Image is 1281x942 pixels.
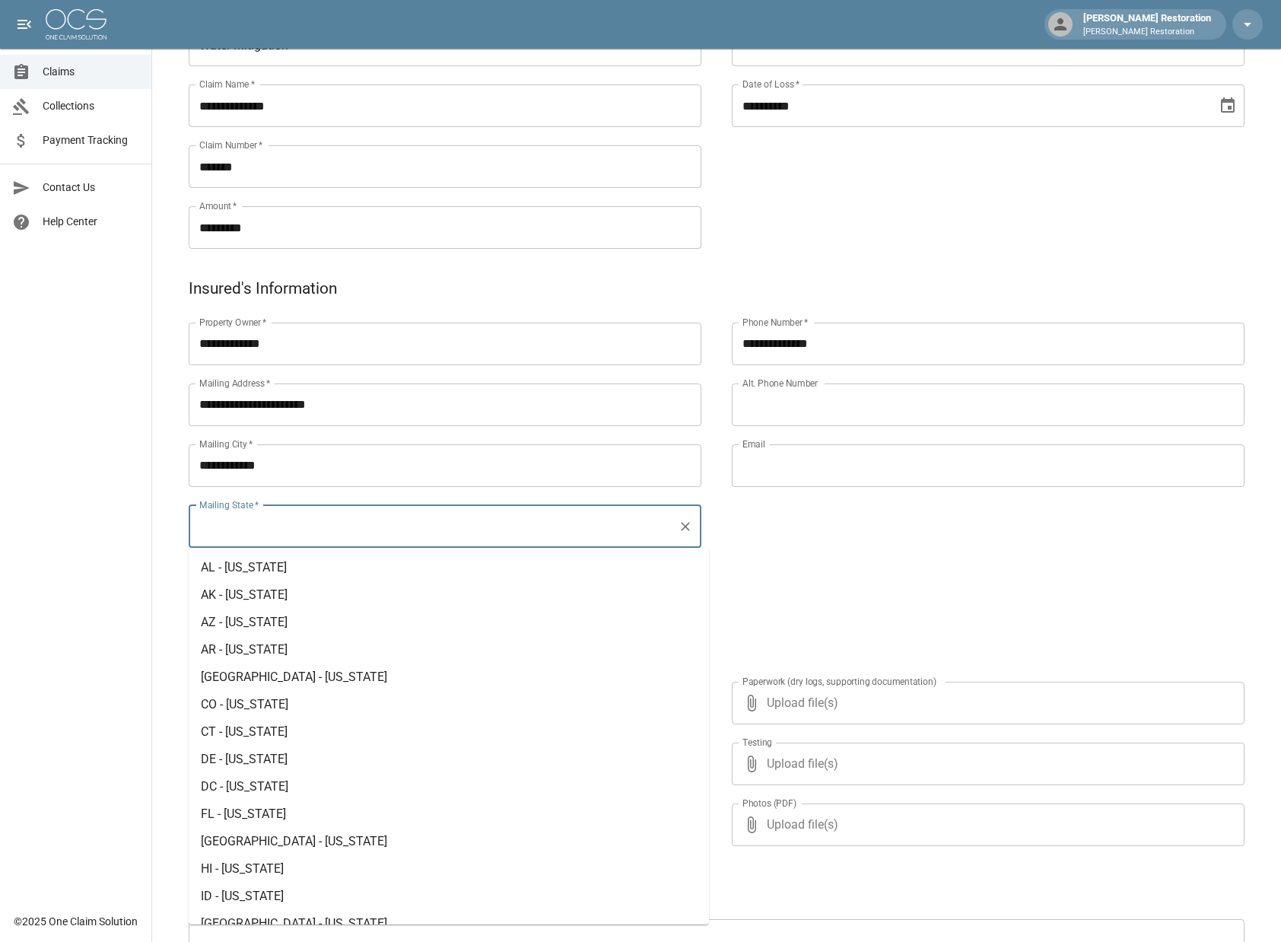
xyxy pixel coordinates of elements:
label: Phone Number [742,316,808,329]
span: AL - [US_STATE] [201,560,287,574]
label: Mailing State [199,498,259,511]
span: [GEOGRAPHIC_DATA] - [US_STATE] [201,670,387,684]
label: Date of Loss [742,78,799,91]
span: DC - [US_STATE] [201,779,288,794]
label: Email [742,438,765,450]
span: Claims [43,64,139,80]
div: [PERSON_NAME] Restoration [1077,11,1217,38]
button: Clear [675,516,696,537]
label: Testing [742,736,772,749]
span: [GEOGRAPHIC_DATA] - [US_STATE] [201,834,387,848]
span: [GEOGRAPHIC_DATA] - [US_STATE] [201,916,387,931]
span: Upload file(s) [767,682,1203,724]
span: FL - [US_STATE] [201,807,286,821]
span: CO - [US_STATE] [201,697,288,711]
button: open drawer [9,9,40,40]
label: Mailing City [199,438,253,450]
span: AZ - [US_STATE] [201,615,288,629]
label: Paperwork (dry logs, supporting documentation) [742,675,936,688]
img: ocs-logo-white-transparent.png [46,9,106,40]
span: Collections [43,98,139,114]
span: HI - [US_STATE] [201,861,284,876]
span: AR - [US_STATE] [201,642,288,657]
label: Claim Number [199,138,262,151]
span: Upload file(s) [767,743,1203,785]
label: Mailing Address [199,377,270,390]
span: Help Center [43,214,139,230]
label: Alt. Phone Number [742,377,818,390]
span: Contact Us [43,180,139,196]
div: © 2025 One Claim Solution [14,914,138,929]
span: DE - [US_STATE] [201,752,288,766]
button: Choose date, selected date is Aug 31, 2025 [1213,91,1243,121]
span: Upload file(s) [767,804,1203,846]
span: AK - [US_STATE] [201,587,288,602]
label: Amount [199,199,237,212]
p: [PERSON_NAME] Restoration [1083,26,1211,39]
label: Claim Name [199,78,255,91]
label: Property Owner [199,316,267,329]
span: Payment Tracking [43,132,139,148]
span: ID - [US_STATE] [201,889,284,903]
span: CT - [US_STATE] [201,724,288,739]
label: Photos (PDF) [742,797,796,810]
